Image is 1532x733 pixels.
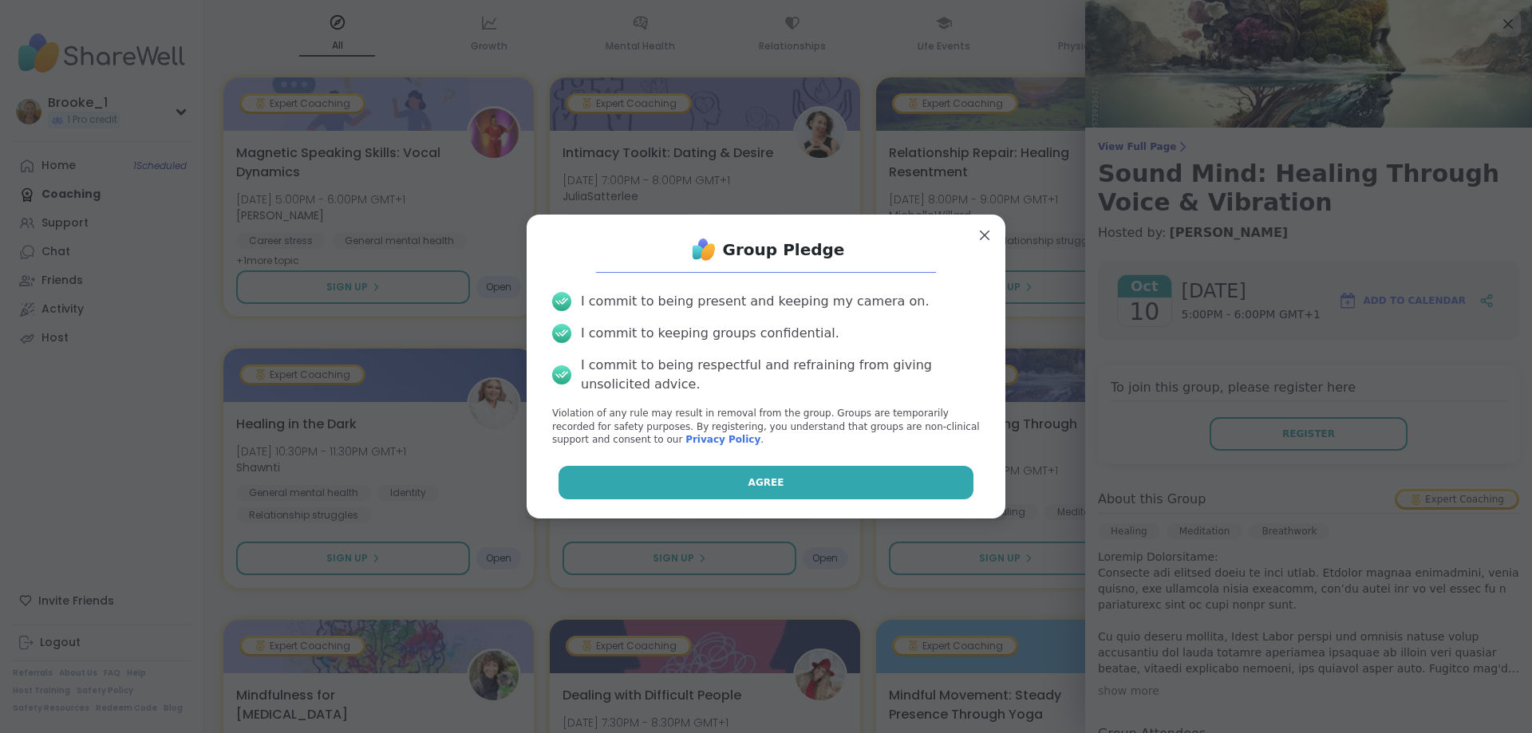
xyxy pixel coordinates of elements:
[688,234,720,266] img: ShareWell Logo
[552,407,980,447] p: Violation of any rule may result in removal from the group. Groups are temporarily recorded for s...
[581,292,929,311] div: I commit to being present and keeping my camera on.
[723,238,845,261] h1: Group Pledge
[685,434,760,445] a: Privacy Policy
[559,466,974,499] button: Agree
[581,356,980,394] div: I commit to being respectful and refraining from giving unsolicited advice.
[748,475,784,490] span: Agree
[581,324,839,343] div: I commit to keeping groups confidential.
